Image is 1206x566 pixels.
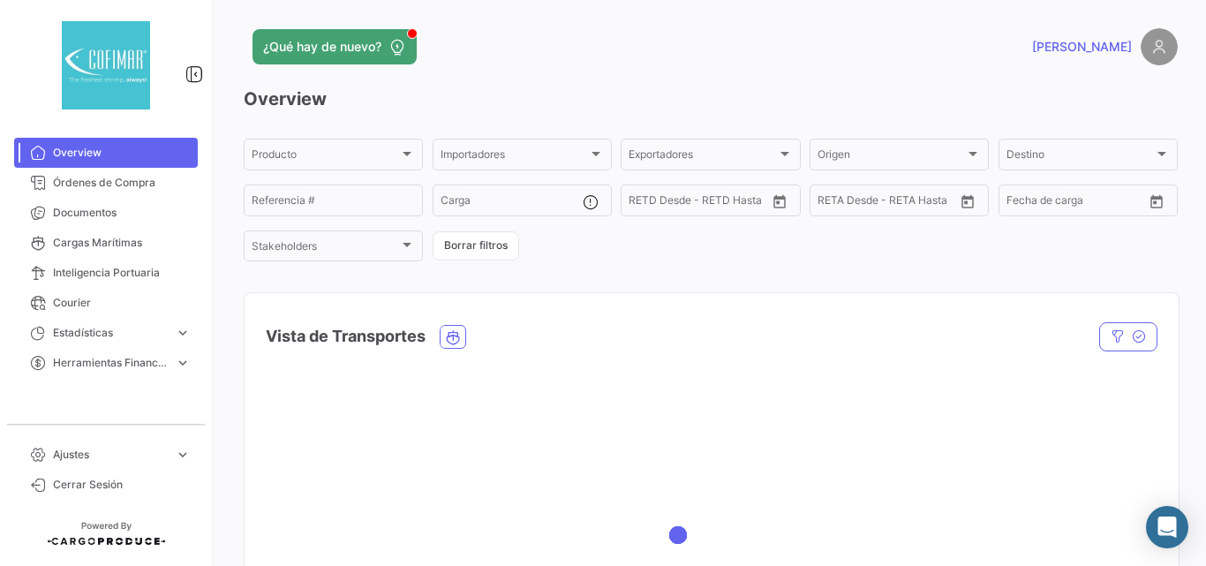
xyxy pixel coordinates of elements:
[832,197,897,209] input: Hasta
[266,324,426,349] h4: Vista de Transportes
[53,295,191,311] span: Courier
[643,197,708,209] input: Hasta
[629,151,776,163] span: Exportadores
[62,21,150,109] img: dddaabaa-7948-40ed-83b9-87789787af52.jpeg
[1021,197,1086,209] input: Hasta
[433,231,519,260] button: Borrar filtros
[766,188,793,215] button: Open calendar
[175,447,191,463] span: expand_more
[1146,506,1188,548] div: Abrir Intercom Messenger
[14,198,198,228] a: Documentos
[252,151,399,163] span: Producto
[954,188,981,215] button: Open calendar
[1032,38,1132,56] span: [PERSON_NAME]
[14,288,198,318] a: Courier
[1143,188,1170,215] button: Open calendar
[253,29,417,64] button: ¿Qué hay de nuevo?
[53,265,191,281] span: Inteligencia Portuaria
[14,258,198,288] a: Inteligencia Portuaria
[175,355,191,371] span: expand_more
[53,205,191,221] span: Documentos
[629,197,630,209] input: Desde
[14,138,198,168] a: Overview
[175,325,191,341] span: expand_more
[441,151,588,163] span: Importadores
[818,197,819,209] input: Desde
[53,325,168,341] span: Estadísticas
[53,477,191,493] span: Cerrar Sesión
[1006,151,1154,163] span: Destino
[1006,197,1008,209] input: Desde
[1141,28,1178,65] img: placeholder-user.png
[53,447,168,463] span: Ajustes
[53,175,191,191] span: Órdenes de Compra
[244,87,1178,111] h3: Overview
[818,151,965,163] span: Origen
[14,228,198,258] a: Cargas Marítimas
[53,145,191,161] span: Overview
[14,168,198,198] a: Órdenes de Compra
[252,243,399,255] span: Stakeholders
[53,355,168,371] span: Herramientas Financieras
[441,326,465,348] button: Ocean
[53,235,191,251] span: Cargas Marítimas
[263,38,381,56] span: ¿Qué hay de nuevo?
